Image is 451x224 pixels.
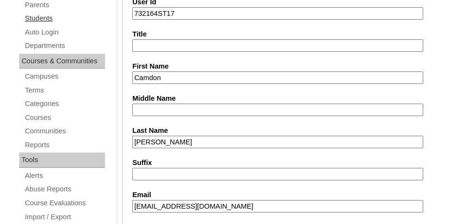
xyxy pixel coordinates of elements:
a: Course Evaluations [24,197,105,209]
a: Abuse Reports [24,183,105,195]
a: Campuses [24,71,105,83]
a: Courses [24,112,105,124]
div: Tools [19,153,105,168]
a: Import / Export [24,211,105,223]
a: Categories [24,98,105,110]
div: Courses & Communities [19,54,105,69]
a: Departments [24,40,105,52]
a: Alerts [24,170,105,182]
a: Auto Login [24,26,105,38]
a: Terms [24,84,105,96]
a: Communities [24,125,105,137]
a: Reports [24,139,105,151]
a: Students [24,12,105,24]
